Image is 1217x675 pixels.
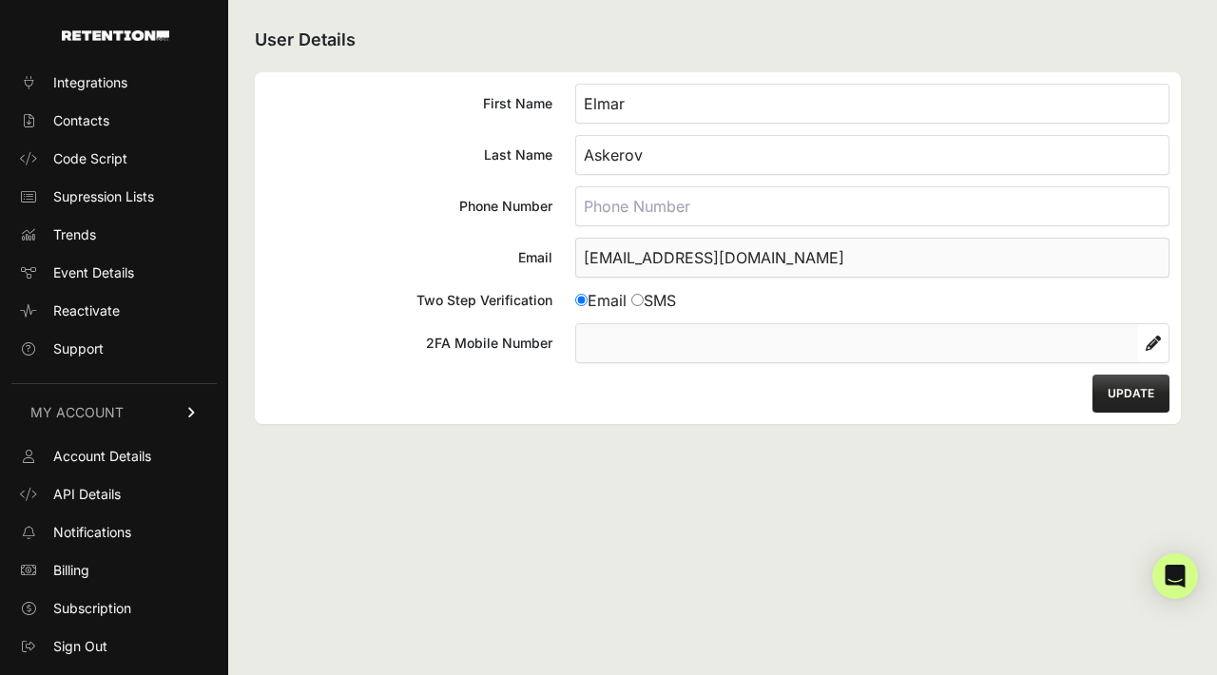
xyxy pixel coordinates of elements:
[266,94,552,113] div: First Name
[575,186,1169,226] input: Phone Number
[575,291,627,310] label: Email
[11,220,217,250] a: Trends
[575,294,588,306] input: Email
[53,263,134,282] span: Event Details
[11,296,217,326] a: Reactivate
[53,637,107,656] span: Sign Out
[53,339,104,358] span: Support
[53,447,151,466] span: Account Details
[11,383,217,441] a: MY ACCOUNT
[11,631,217,662] a: Sign Out
[11,555,217,586] a: Billing
[53,301,120,320] span: Reactivate
[1152,553,1198,599] div: Open Intercom Messenger
[11,593,217,624] a: Subscription
[53,599,131,618] span: Subscription
[11,182,217,212] a: Supression Lists
[631,291,676,310] label: SMS
[11,334,217,364] a: Support
[53,523,131,542] span: Notifications
[62,30,169,41] img: Retention.com
[1092,375,1169,413] button: UPDATE
[575,135,1169,175] input: Last Name
[11,517,217,548] a: Notifications
[266,248,552,267] div: Email
[575,84,1169,124] input: First Name
[266,197,552,216] div: Phone Number
[11,258,217,288] a: Event Details
[30,403,124,422] span: MY ACCOUNT
[575,238,1169,278] input: Email
[255,27,1181,53] h2: User Details
[53,225,96,244] span: Trends
[53,187,154,206] span: Supression Lists
[576,324,1138,362] input: 2FA Mobile Number
[266,334,552,353] div: 2FA Mobile Number
[266,145,552,164] div: Last Name
[11,106,217,136] a: Contacts
[11,67,217,98] a: Integrations
[53,149,127,168] span: Code Script
[53,73,127,92] span: Integrations
[53,485,121,504] span: API Details
[11,479,217,510] a: API Details
[53,111,109,130] span: Contacts
[11,144,217,174] a: Code Script
[53,561,89,580] span: Billing
[631,294,644,306] input: SMS
[266,291,552,310] div: Two Step Verification
[11,441,217,472] a: Account Details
